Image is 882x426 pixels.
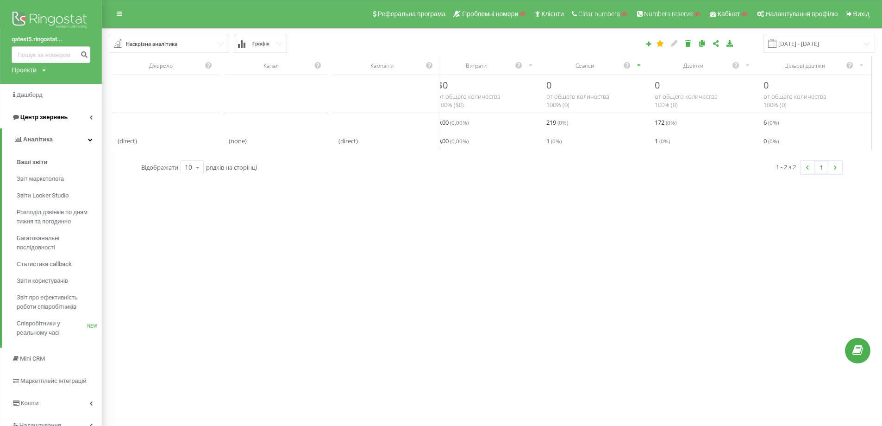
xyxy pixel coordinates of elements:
[655,117,676,128] span: 172
[17,158,48,167] span: Ваші звіти
[462,10,518,18] span: Проблемні номери
[17,234,97,252] span: Багатоканальні послідовності
[546,117,568,128] span: 219
[17,91,43,98] span: Дашборд
[670,40,678,46] i: Редагувати звіт
[21,400,38,407] span: Кошти
[17,293,97,312] span: Звіт про ефективність роботи співробітників
[438,92,500,109] span: от общего количества 100% ( $ 0 )
[644,10,693,18] span: Numbers reserve
[763,117,779,128] span: 6
[853,10,869,18] span: Вихід
[17,174,64,184] span: Звіт маркетолога
[551,137,562,145] span: ( 0 %)
[450,137,469,145] span: ( 0,00 %)
[438,135,469,146] span: 0,00
[657,40,664,46] i: Цей звіт буде завантажено першим при відкритті Аналітики. Ви можете призначити будь-який інший ва...
[17,208,97,226] span: Розподіл дзвінків по дням тижня та погодинно
[768,137,779,145] span: ( 0 %)
[763,62,846,70] div: Цільові дзвінки
[763,79,769,91] span: 0
[141,163,178,172] span: Відображати
[776,162,796,172] div: 1 - 2 з 2
[17,315,102,341] a: Співробітники у реальному часіNEW
[684,40,692,46] i: Видалити звіт
[17,319,87,337] span: Співробітники у реальному часі
[17,187,102,204] a: Звіти Looker Studio
[17,256,102,273] a: Статистика callback
[2,128,102,151] a: Аналiтика
[126,39,177,49] div: Наскрізна аналітика
[229,62,314,70] div: Канал
[20,355,45,362] span: Mini CRM
[541,10,564,18] span: Клієнти
[814,161,828,174] a: 1
[118,135,137,146] span: (direct)
[17,289,102,315] a: Звіт про ефективність роботи співробітників
[763,92,826,109] span: от общего количества 100% ( 0 )
[659,137,670,145] span: ( 0 %)
[655,135,670,146] span: 1
[17,276,68,286] span: Звіти користувачів
[450,119,469,126] span: ( 0,00 %)
[698,40,706,46] i: Копіювати звіт
[206,163,257,172] span: рядків на сторінці
[229,135,247,146] span: (none)
[17,154,102,171] a: Ваші звіти
[17,171,102,187] a: Звіт маркетолога
[768,119,779,126] span: ( 0 %)
[17,191,69,200] span: Звіти Looker Studio
[185,163,192,172] div: 10
[12,65,37,75] div: Проекти
[17,260,72,269] span: Статистика callback
[578,10,620,18] span: Clear numbers
[23,136,53,143] span: Аналiтика
[655,92,718,109] span: от общего количества 100% ( 0 )
[112,56,872,150] div: scrollable content
[763,135,779,146] span: 0
[20,377,87,384] span: Маркетплейс інтеграцій
[234,35,287,53] button: Графік
[546,135,562,146] span: 1
[546,92,609,109] span: от общего количества 100% ( 0 )
[765,10,838,18] span: Налаштування профілю
[12,46,90,63] input: Пошук за номером
[546,79,551,91] span: 0
[378,10,446,18] span: Реферальна програма
[438,62,515,70] div: Витрати
[438,117,469,128] span: 0,00
[252,41,269,47] span: Графік
[666,119,676,126] span: ( 0 %)
[655,79,660,91] span: 0
[17,273,102,289] a: Звіти користувачів
[17,204,102,230] a: Розподіл дзвінків по дням тижня та погодинно
[557,119,568,126] span: ( 0 %)
[338,135,358,146] span: (direct)
[655,62,732,70] div: Дзвінки
[17,230,102,256] a: Багатоканальні послідовності
[438,79,448,91] span: $ 0
[12,35,90,44] a: qatest5.ringostat...
[20,114,68,121] span: Центр звернень
[718,10,740,18] span: Кабінет
[118,62,205,70] div: Джерело
[726,40,734,46] i: Завантажити звіт
[546,62,623,70] div: Сеанси
[12,9,90,32] img: Ringostat logo
[712,40,720,46] i: Поділитися налаштуваннями звіту
[645,41,652,46] i: Створити звіт
[338,62,425,70] div: Кампанія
